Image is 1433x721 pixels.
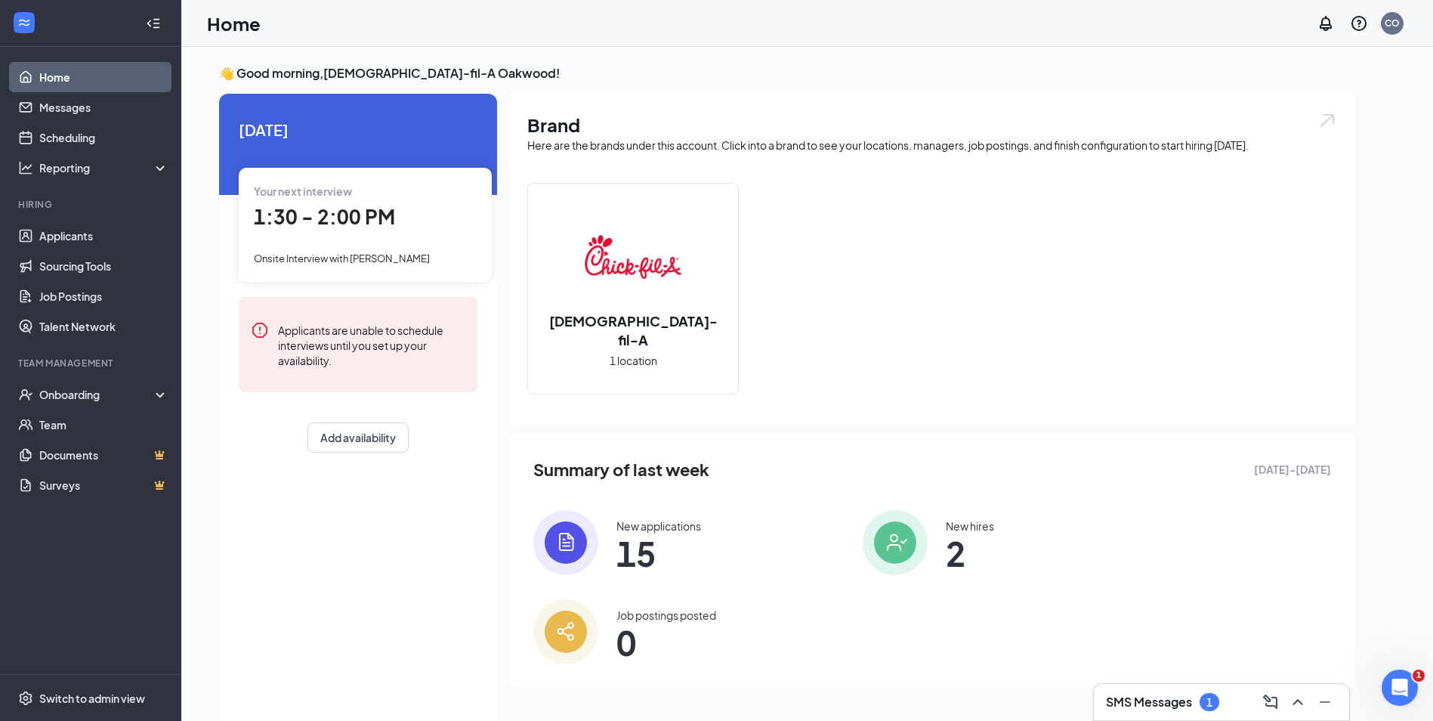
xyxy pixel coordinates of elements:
[207,11,261,36] h1: Home
[1286,690,1310,714] button: ChevronUp
[39,251,168,281] a: Sourcing Tools
[1259,690,1283,714] button: ComposeMessage
[219,65,1355,82] h3: 👋 Good morning, [DEMOGRAPHIC_DATA]-fil-A Oakwood !
[533,510,598,575] img: icon
[616,608,716,623] div: Job postings posted
[1254,461,1331,478] span: [DATE] - [DATE]
[1316,693,1334,711] svg: Minimize
[17,15,32,30] svg: WorkstreamLogo
[533,599,598,664] img: icon
[616,629,716,656] span: 0
[946,540,994,567] span: 2
[1413,670,1425,682] span: 1
[1350,14,1368,32] svg: QuestionInfo
[307,422,409,453] button: Add availability
[863,510,928,575] img: icon
[1206,696,1212,709] div: 1
[39,410,168,440] a: Team
[39,221,168,251] a: Applicants
[527,138,1337,153] div: Here are the brands under this account. Click into a brand to see your locations, managers, job p...
[39,62,168,92] a: Home
[239,118,477,141] span: [DATE]
[1317,14,1335,32] svg: Notifications
[39,691,145,706] div: Switch to admin view
[946,518,994,534] div: New hires
[39,160,169,175] div: Reporting
[18,387,33,402] svg: UserCheck
[146,16,161,31] svg: Collapse
[254,252,430,265] span: Onsite Interview with [PERSON_NAME]
[527,112,1337,138] h1: Brand
[1313,690,1337,714] button: Minimize
[533,456,709,483] span: Summary of last week
[39,281,168,311] a: Job Postings
[39,92,168,122] a: Messages
[18,160,33,175] svg: Analysis
[254,184,352,198] span: Your next interview
[39,122,168,153] a: Scheduling
[254,204,395,229] span: 1:30 - 2:00 PM
[18,357,165,370] div: Team Management
[39,470,168,500] a: SurveysCrown
[18,198,165,211] div: Hiring
[528,311,738,349] h2: [DEMOGRAPHIC_DATA]-fil-A
[1289,693,1307,711] svg: ChevronUp
[39,387,156,402] div: Onboarding
[1106,694,1192,710] h3: SMS Messages
[278,321,465,368] div: Applicants are unable to schedule interviews until you set up your availability.
[616,540,701,567] span: 15
[610,352,657,369] span: 1 location
[1385,17,1400,29] div: CO
[18,691,33,706] svg: Settings
[251,321,269,339] svg: Error
[616,518,701,534] div: New applications
[39,440,168,470] a: DocumentsCrown
[1382,670,1418,706] iframe: Intercom live chat
[39,311,168,342] a: Talent Network
[1262,693,1280,711] svg: ComposeMessage
[1317,112,1337,129] img: open.6027fd2a22e1237b5b06.svg
[585,209,681,305] img: Chick-fil-A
